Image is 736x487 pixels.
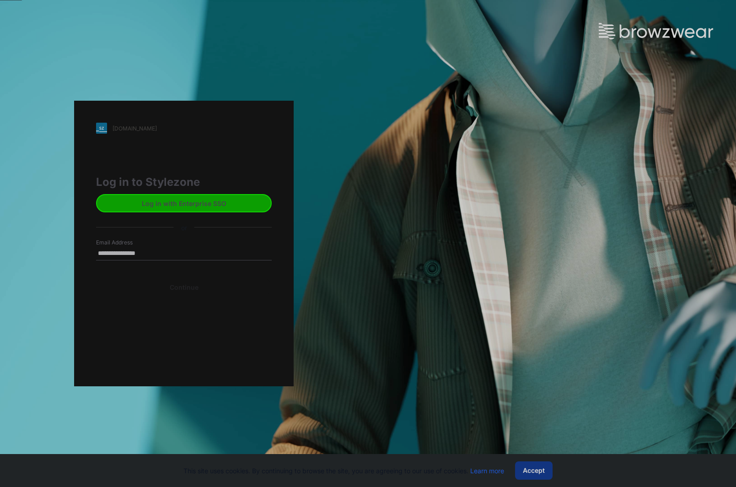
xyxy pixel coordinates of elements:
[96,174,272,190] div: Log in to Stylezone
[599,23,713,39] img: browzwear-logo.73288ffb.svg
[113,125,157,132] div: [DOMAIN_NAME]
[96,123,272,134] a: [DOMAIN_NAME]
[96,238,160,247] label: Email Address
[470,467,504,475] a: Learn more
[96,194,272,212] button: Log in with Enterprise SSO
[174,222,194,232] div: or
[183,466,504,476] p: This site uses cookies. By continuing to browse the site, you are agreeing to our use of cookies.
[96,123,107,134] img: svg+xml;base64,PHN2ZyB3aWR0aD0iMjgiIGhlaWdodD0iMjgiIHZpZXdCb3g9IjAgMCAyOCAyOCIgZmlsbD0ibm9uZSIgeG...
[515,461,553,480] button: Accept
